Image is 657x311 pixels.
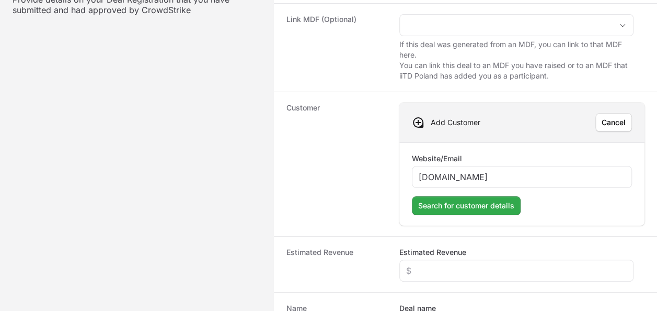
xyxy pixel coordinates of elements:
[431,117,480,128] p: Add Customer
[412,196,521,215] button: Search for customer details
[406,264,627,277] input: $
[286,247,387,282] dt: Estimated Revenue
[399,39,633,81] p: If this deal was generated from an MDF, you can link to that MDF here. You can link this deal to ...
[612,15,633,36] div: Open
[602,116,626,129] span: Cancel
[418,199,514,212] span: Search for customer details
[412,153,462,164] label: Website/Email
[399,247,466,258] label: Estimated Revenue
[286,14,387,81] dt: Link MDF (Optional)
[595,113,632,132] button: Cancel
[286,103,387,226] dt: Customer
